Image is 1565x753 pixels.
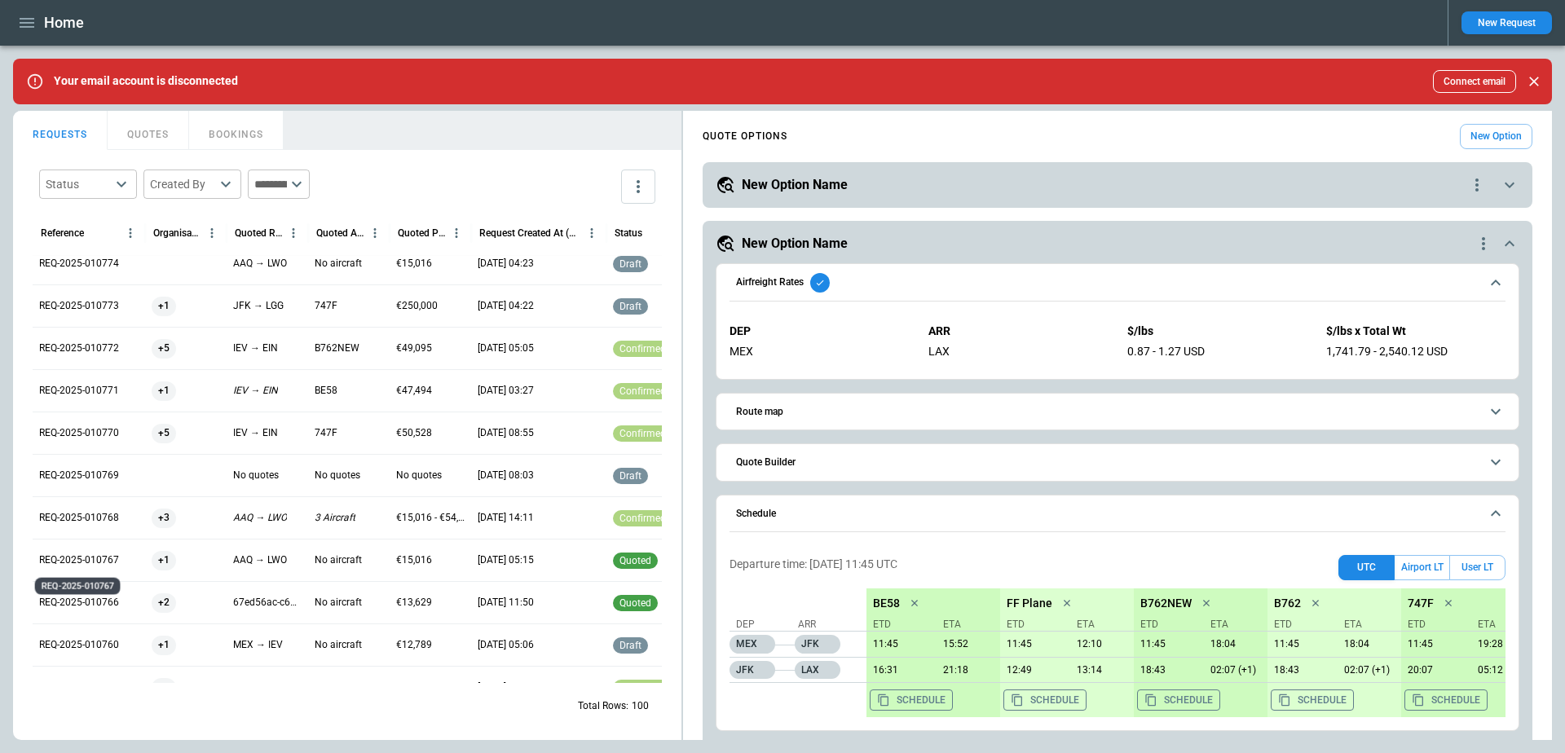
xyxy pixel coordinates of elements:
p: 08/06/25 [1000,664,1064,676]
p: ETA [1338,618,1395,632]
span: +5 [152,412,176,454]
p: AAQ → LWO [233,257,287,271]
p: 08/06/25 [1471,638,1535,650]
p: ETA [1204,618,1261,632]
button: Quoted Price column menu [446,222,467,244]
p: REQ-2025-010760 [39,638,119,652]
button: Organisation column menu [201,222,223,244]
span: +5 [152,328,176,369]
span: +1 [152,624,176,666]
button: Copy the aircraft schedule to your clipboard [1271,689,1354,711]
p: JFK [795,635,840,654]
p: REQ-2025-010768 [39,511,119,525]
p: $/lbs x Total Wt [1326,324,1505,338]
p: REQ-2025-010773 [39,299,119,313]
p: ETA [1070,618,1127,632]
p: 05/02/25 08:03 [478,469,534,482]
p: ETA [1471,618,1528,632]
p: BE58 [873,597,900,610]
p: 08/07/25 [1471,664,1535,676]
h1: Home [44,13,84,33]
button: Quoted Aircraft column menu [364,222,386,244]
button: Quoted Route column menu [283,222,304,244]
h6: Route map [736,407,783,417]
button: Reference column menu [120,222,141,244]
p: ETD [1408,618,1465,632]
p: BE58 [315,384,337,398]
p: ARR [928,324,1108,338]
h6: Quote Builder [736,457,796,468]
button: New Option Namequote-option-actions [716,175,1519,195]
p: 08/06/25 [1267,638,1331,650]
p: €15,016 [396,257,432,271]
div: MEX [730,345,909,359]
p: No quotes [315,469,360,482]
p: €13,629 [396,596,432,610]
p: 04/30/25 05:15 [478,553,534,567]
p: LAX [795,661,840,679]
button: User LT [1449,555,1505,580]
button: Airfreight Rates [730,264,1505,302]
p: 08/06/25 [937,638,1000,650]
p: €47,494 [396,384,432,398]
span: confirmed [616,343,669,354]
span: draft [616,470,645,482]
p: REQ-2025-010769 [39,469,119,482]
p: 04/28/25 05:06 [478,638,534,652]
h5: New Option Name [742,176,848,194]
p: REQ-2025-010766 [39,596,119,610]
span: +1 [152,370,176,412]
button: New Option Namequote-option-actions [716,234,1519,253]
p: No aircraft [315,553,362,567]
p: ETA [937,618,994,632]
p: 08/06/25 [1401,664,1465,676]
p: 08/06/25 [866,664,930,676]
p: €15,016 [396,553,432,567]
span: draft [616,640,645,651]
p: 08/06/25 [866,638,930,650]
p: 08/06/25 [1134,664,1197,676]
p: REQ-2025-010767 [39,553,119,567]
p: 05/01/25 14:11 [478,511,534,525]
span: confirmed [616,385,669,397]
div: Reference [41,227,84,239]
button: New Option [1460,124,1532,149]
p: 08/06/25 [1000,638,1064,650]
p: No aircraft [315,638,362,652]
h6: Schedule [736,509,776,519]
button: REQUESTS [13,111,108,150]
div: LAX [928,345,1108,359]
p: $/lbs [1127,324,1307,338]
p: 100 [632,699,649,713]
div: Status [46,176,111,192]
p: 3 Aircraft [315,511,355,525]
p: No aircraft [315,257,362,271]
p: Departure time: [DATE] 11:45 UTC [730,557,897,571]
p: 05/07/25 05:05 [478,341,534,355]
p: Your email account is disconnected [54,74,238,88]
div: Status [615,227,642,239]
p: ETD [873,618,930,632]
p: 08/06/25 [1338,638,1401,650]
button: Connect email [1433,70,1516,93]
p: Total Rows: [578,699,628,713]
p: No aircraft [315,596,362,610]
p: 08/06/25 [937,664,1000,676]
button: Request Created At (UTC-05:00) column menu [581,222,602,244]
p: ETD [1007,618,1064,632]
p: 747F [315,299,337,313]
p: 08/07/25 [1338,664,1401,676]
span: quoted [616,555,655,566]
p: 04/29/25 11:50 [478,596,534,610]
p: 08/06/25 [1134,638,1197,650]
h4: QUOTE OPTIONS [703,133,787,140]
div: Created By [150,176,215,192]
p: AAQ → LWO [233,553,287,567]
p: 05/08/25 04:22 [478,299,534,313]
button: Route map [730,394,1505,430]
p: €50,528 [396,426,432,440]
p: 08/07/25 [1204,664,1267,676]
span: +2 [152,582,176,623]
p: 08/06/25 [1401,638,1465,650]
button: more [621,170,655,204]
